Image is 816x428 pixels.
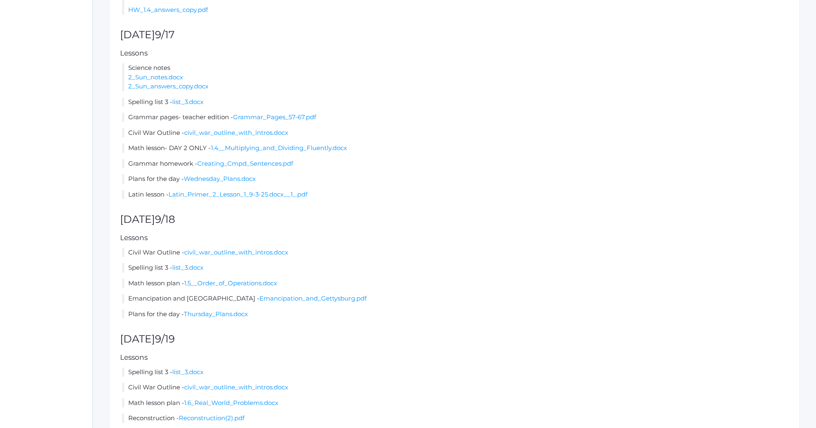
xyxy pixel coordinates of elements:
li: Math lesson plan - [122,279,789,288]
a: list_3.docx [172,368,203,376]
li: Spelling list 3 - [122,97,789,107]
a: Latin_Primer_2_Lesson_1_9-3-25.docx__1_.pdf [169,190,307,198]
li: Science notes [122,63,789,91]
span: 9/17 [155,28,175,41]
h2: [DATE] [120,333,789,345]
h5: Lessons [120,234,789,242]
a: Grammar_Pages_57-67.pdf [233,113,316,121]
li: Latin lesson - [122,190,789,199]
h2: [DATE] [120,214,789,225]
a: Creating_Cmpd_Sentences.pdf [197,160,293,167]
span: 9/19 [155,333,175,345]
a: civil_war_outline_with_intros.docx [184,129,288,136]
a: Reconstruction(2).pdf [179,414,245,422]
a: 1.4__Multiplying_and_Dividing_Fluently.docx [211,144,347,152]
li: Grammar pages- teacher edition - [122,113,789,122]
a: civil_war_outline_with_intros.docx [184,383,288,391]
h5: Lessons [120,354,789,361]
a: 2_Sun_answers_copy.docx [128,82,208,90]
li: Plans for the day - [122,174,789,184]
li: Math lesson- DAY 2 ONLY - [122,143,789,153]
a: civil_war_outline_with_intros.docx [184,248,288,256]
li: Spelling list 3 - [122,263,789,273]
li: Civil War Outline - [122,128,789,138]
a: HW_1.4_answers_copy.pdf [128,6,208,14]
li: Reconstruction - [122,414,789,423]
a: list_3.docx [172,264,203,271]
li: Spelling list 3 - [122,368,789,377]
span: 9/18 [155,213,175,225]
a: 2_Sun_notes.docx [128,73,183,81]
h5: Lessons [120,49,789,57]
a: list_3.docx [172,98,203,106]
li: Math lesson plan - [122,398,789,408]
a: 1.6_Real_World_Problems.docx [184,399,278,407]
a: Wednesday_Plans.docx [184,175,256,183]
h2: [DATE] [120,29,789,41]
li: Emancipation and [GEOGRAPHIC_DATA] - [122,294,789,303]
li: Civil War Outline - [122,383,789,392]
a: Thursday_Plans.docx [184,310,248,318]
li: Civil War Outline - [122,248,789,257]
a: 1.5__Order_of_Operations.docx [184,279,277,287]
li: Plans for the day - [122,310,789,319]
a: Emancipation_and_Gettysburg.pdf [259,294,367,302]
li: Grammar homework - [122,159,789,169]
